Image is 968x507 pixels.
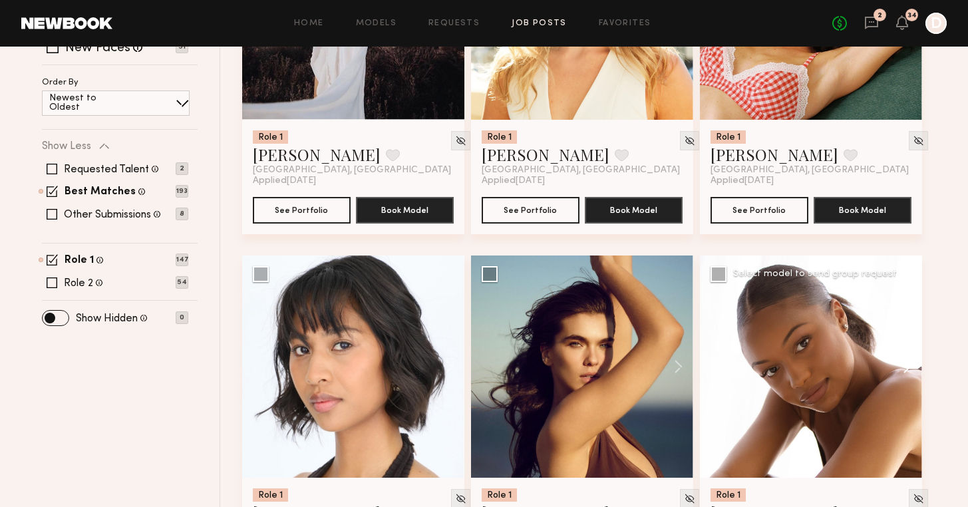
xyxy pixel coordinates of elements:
label: Show Hidden [76,313,138,324]
a: Requests [428,19,480,28]
a: [PERSON_NAME] [482,144,609,165]
p: 147 [176,254,188,266]
p: 8 [176,208,188,220]
div: Applied [DATE] [253,176,454,186]
label: Role 1 [65,255,94,266]
a: Job Posts [512,19,567,28]
button: Book Model [585,197,683,224]
label: New Faces [65,42,130,55]
div: Role 1 [482,130,517,144]
img: Unhide Model [913,135,924,146]
img: Unhide Model [684,135,695,146]
img: Unhide Model [455,493,466,504]
button: See Portfolio [253,197,351,224]
div: Role 1 [482,488,517,502]
label: Role 2 [64,278,93,289]
a: D [925,13,947,34]
div: Role 1 [253,488,288,502]
a: Book Model [356,204,454,215]
p: Show Less [42,141,91,152]
img: Unhide Model [913,493,924,504]
a: Book Model [585,204,683,215]
a: Book Model [814,204,911,215]
label: Other Submissions [64,210,151,220]
a: [PERSON_NAME] [253,144,381,165]
img: Unhide Model [684,493,695,504]
span: [GEOGRAPHIC_DATA], [GEOGRAPHIC_DATA] [253,165,451,176]
p: 54 [176,276,188,289]
a: Models [356,19,397,28]
p: 51 [176,41,188,53]
p: Newest to Oldest [49,94,128,112]
div: Role 1 [711,130,746,144]
button: See Portfolio [482,197,579,224]
label: Best Matches [65,187,136,198]
div: Role 1 [253,130,288,144]
div: 34 [907,12,917,19]
div: Applied [DATE] [482,176,683,186]
div: Applied [DATE] [711,176,911,186]
div: 2 [878,12,882,19]
button: See Portfolio [711,197,808,224]
button: Book Model [814,197,911,224]
div: Select model to send group request [733,269,897,279]
p: 193 [176,185,188,198]
a: [PERSON_NAME] [711,144,838,165]
a: Favorites [599,19,651,28]
div: Role 1 [711,488,746,502]
span: [GEOGRAPHIC_DATA], [GEOGRAPHIC_DATA] [482,165,680,176]
a: 2 [864,15,879,32]
p: Order By [42,79,79,87]
label: Requested Talent [64,164,149,175]
img: Unhide Model [455,135,466,146]
p: 0 [176,311,188,324]
p: 2 [176,162,188,175]
span: [GEOGRAPHIC_DATA], [GEOGRAPHIC_DATA] [711,165,909,176]
button: Book Model [356,197,454,224]
a: Home [294,19,324,28]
